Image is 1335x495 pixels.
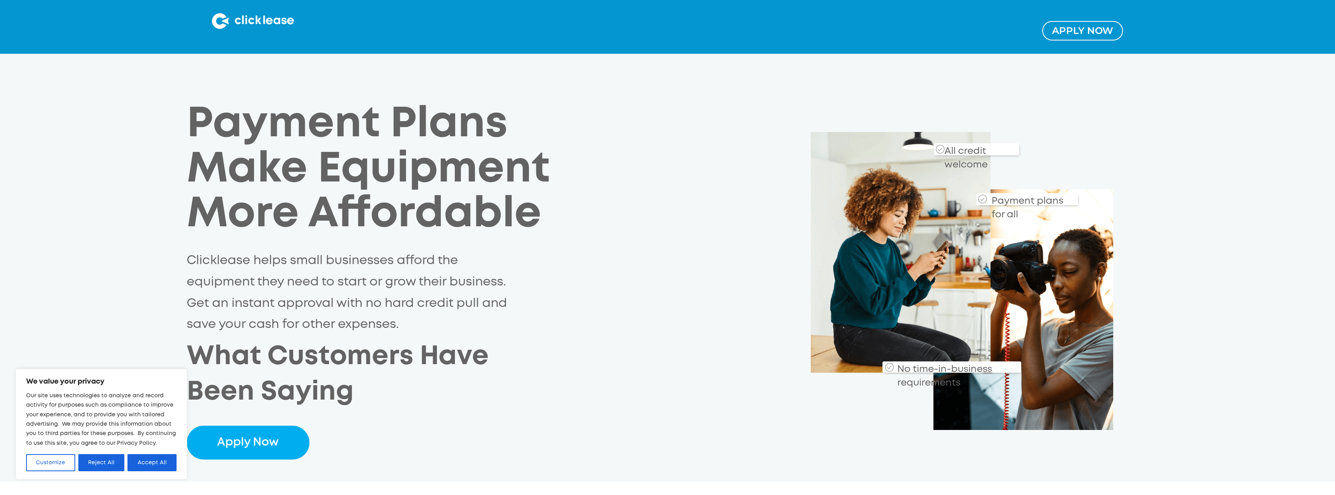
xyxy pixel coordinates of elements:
[187,250,516,336] p: Clicklease helps small businesses afford the equipment they need to start or grow their business....
[127,454,177,471] button: Accept All
[26,454,75,471] button: Customize
[936,145,944,153] img: Checkmark_callout
[992,194,1073,205] div: Payment plans for all
[16,369,187,479] div: We value your privacy
[885,363,894,372] img: Checkmark_callout
[811,132,1114,430] img: Clicklease_customers
[26,377,177,386] p: We value your privacy
[187,340,586,410] h2: What Customers Have Been Saying
[895,355,1021,373] div: No time-in-business requirements
[187,102,586,238] h1: Payment Plans Make Equipment More Affordable
[78,454,125,471] button: Reject All
[943,144,1019,155] div: All credit welcome
[187,426,310,460] a: Apply Now
[978,195,987,203] img: Checkmark_callout
[212,13,294,29] img: Clicklease logo
[26,393,176,446] span: Our site uses technologies to analyze and record activity for purposes such as compliance to impr...
[1042,21,1123,40] a: Apply NOw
